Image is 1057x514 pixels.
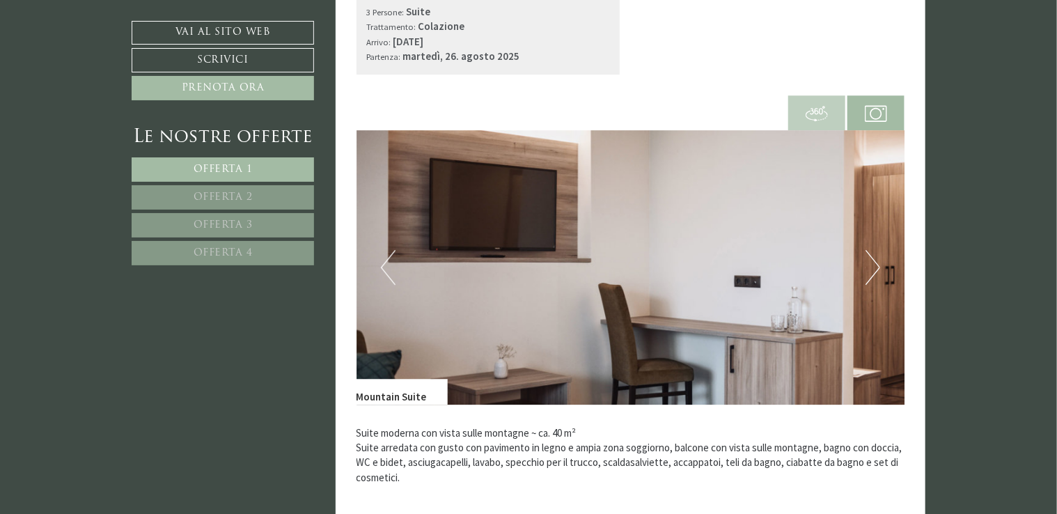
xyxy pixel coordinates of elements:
small: Trattamento: [367,21,416,32]
small: Partenza: [367,51,401,62]
b: [DATE] [393,35,424,48]
img: 360-grad.svg [806,102,828,125]
b: Colazione [418,20,465,33]
b: martedì, 26. agosto 2025 [403,49,520,63]
div: Mountain Suite [357,379,448,404]
div: Buon giorno, come possiamo aiutarla? [10,37,191,77]
small: 20:54 [21,65,185,74]
button: Next [866,250,880,285]
a: Scrivici [132,48,314,72]
a: Vai al sito web [132,21,314,45]
span: Offerta 2 [194,192,253,203]
button: Previous [381,250,396,285]
a: Prenota ora [132,76,314,100]
p: Suite moderna con vista sulle montagne ~ ca. 40 m² Suite arredata con gusto con pavimento in legn... [357,426,905,500]
button: Invia [473,367,549,391]
small: Arrivo: [367,36,391,47]
img: camera.svg [865,102,887,125]
div: Le nostre offerte [132,125,314,150]
img: image [357,130,905,405]
b: Suite [407,5,431,18]
span: Offerta 1 [194,164,253,175]
span: Offerta 4 [194,248,253,258]
div: Montis – Active Nature Spa [21,40,185,50]
span: Offerta 3 [194,220,253,231]
div: lunedì [249,10,300,33]
small: 3 Persone: [367,6,405,17]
